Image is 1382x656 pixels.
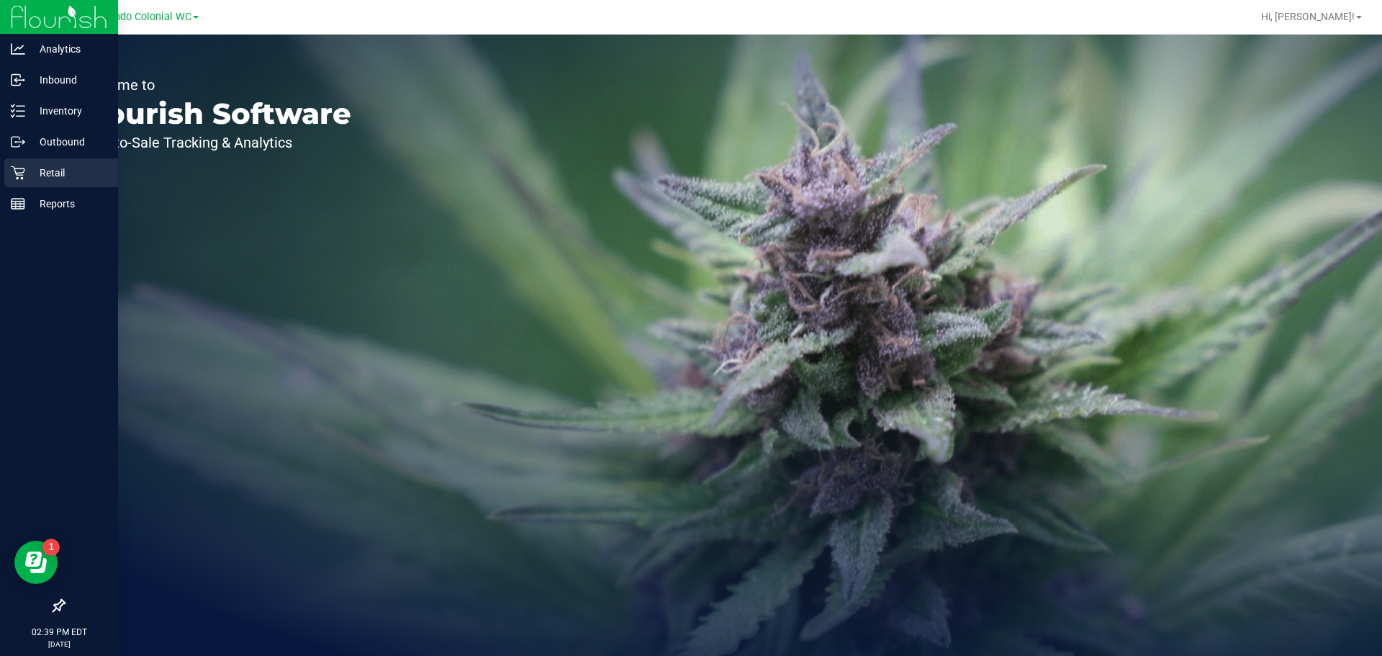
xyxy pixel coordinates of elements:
[11,73,25,87] inline-svg: Inbound
[6,626,112,639] p: 02:39 PM EDT
[11,197,25,211] inline-svg: Reports
[95,11,191,23] span: Orlando Colonial WC
[25,40,112,58] p: Analytics
[25,102,112,120] p: Inventory
[25,195,112,212] p: Reports
[11,166,25,180] inline-svg: Retail
[78,78,351,92] p: Welcome to
[14,541,58,584] iframe: Resource center
[25,164,112,181] p: Retail
[11,42,25,56] inline-svg: Analytics
[42,539,60,556] iframe: Resource center unread badge
[25,133,112,150] p: Outbound
[78,99,351,128] p: Flourish Software
[11,104,25,118] inline-svg: Inventory
[11,135,25,149] inline-svg: Outbound
[6,639,112,650] p: [DATE]
[1261,11,1355,22] span: Hi, [PERSON_NAME]!
[25,71,112,89] p: Inbound
[78,135,351,150] p: Seed-to-Sale Tracking & Analytics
